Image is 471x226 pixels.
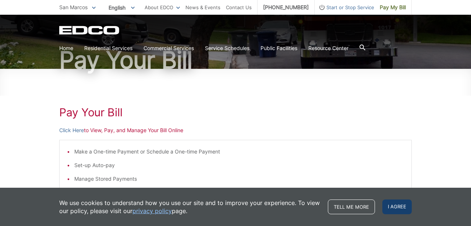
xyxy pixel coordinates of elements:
[226,3,252,11] a: Contact Us
[59,126,412,134] p: to View, Pay, and Manage Your Bill Online
[59,106,412,119] h1: Pay Your Bill
[74,161,404,169] li: Set-up Auto-pay
[205,44,249,52] a: Service Schedules
[185,3,220,11] a: News & Events
[382,199,412,214] span: I agree
[328,199,375,214] a: Tell me more
[103,1,140,14] span: English
[308,44,348,52] a: Resource Center
[59,199,321,215] p: We use cookies to understand how you use our site and to improve your experience. To view our pol...
[74,175,404,183] li: Manage Stored Payments
[59,126,84,134] a: Click Here
[59,44,73,52] a: Home
[59,26,120,35] a: EDCD logo. Return to the homepage.
[261,44,297,52] a: Public Facilities
[84,44,132,52] a: Residential Services
[145,3,180,11] a: About EDCO
[59,48,412,72] h1: Pay Your Bill
[132,207,172,215] a: privacy policy
[74,148,404,156] li: Make a One-time Payment or Schedule a One-time Payment
[144,44,194,52] a: Commercial Services
[59,4,88,10] span: San Marcos
[380,3,406,11] span: Pay My Bill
